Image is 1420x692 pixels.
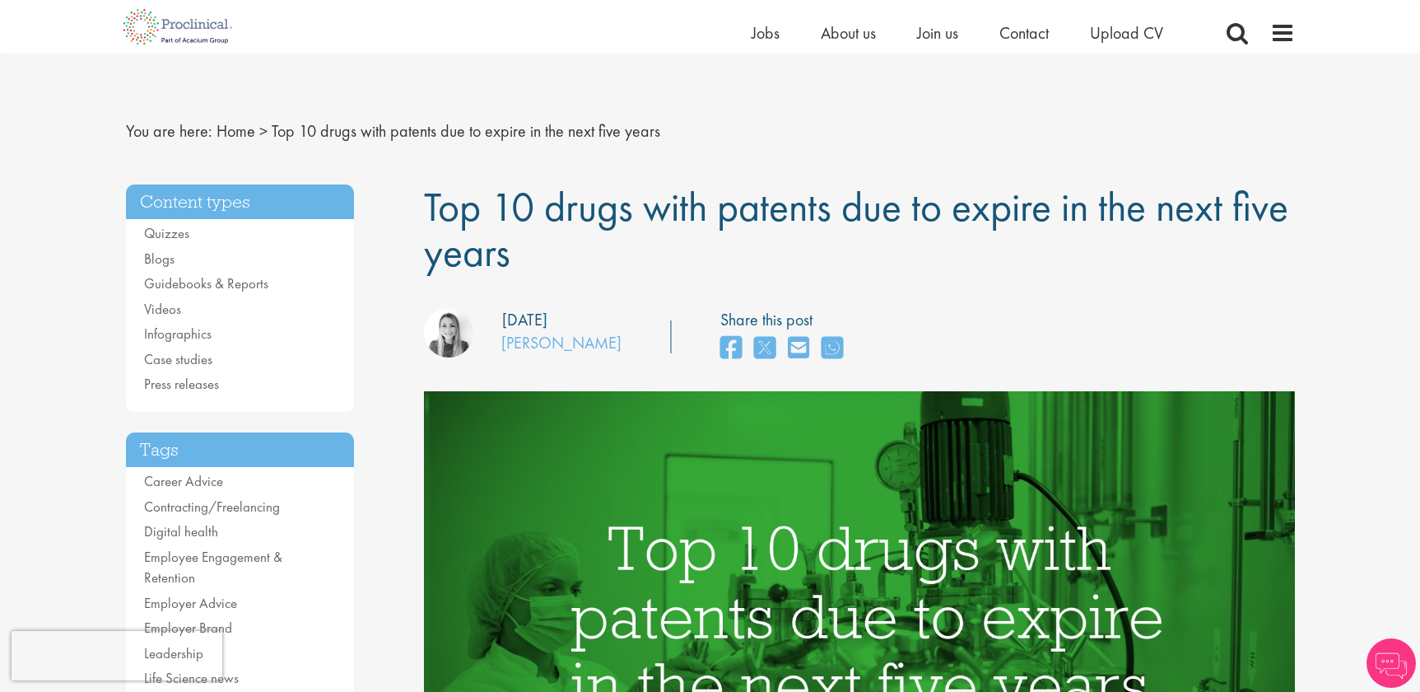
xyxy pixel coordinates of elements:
a: About us [821,22,876,44]
a: Employer Advice [144,594,237,612]
a: share on email [788,331,809,367]
a: Jobs [752,22,780,44]
span: Top 10 drugs with patents due to expire in the next five years [424,180,1288,278]
img: Chatbot [1366,638,1416,688]
a: Contracting/Freelancing [144,498,280,516]
a: Employee Engagement & Retention [144,548,282,587]
a: share on facebook [720,331,742,367]
a: Infographics [144,325,212,343]
a: Upload CV [1090,22,1163,44]
a: Digital health [144,522,218,540]
span: > [259,120,268,142]
a: Guidebooks & Reports [144,274,268,292]
a: Case studies [144,350,212,368]
a: share on whats app [822,331,843,367]
a: Contact [999,22,1049,44]
a: Join us [917,22,958,44]
a: Employer Brand [144,619,232,637]
a: [PERSON_NAME] [501,332,622,353]
a: Press releases [144,375,219,393]
span: You are here: [126,120,212,142]
span: Top 10 drugs with patents due to expire in the next five years [272,120,660,142]
div: [DATE] [502,308,547,332]
label: Share this post [720,308,851,332]
a: Career Advice [144,472,223,490]
h3: Tags [126,432,355,468]
img: Hannah Burke [424,308,473,358]
iframe: reCAPTCHA [12,631,222,680]
a: Videos [144,300,181,318]
a: share on twitter [754,331,775,367]
h3: Content types [126,185,355,220]
a: Quizzes [144,224,189,242]
a: breadcrumb link [216,120,255,142]
a: Blogs [144,250,175,268]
